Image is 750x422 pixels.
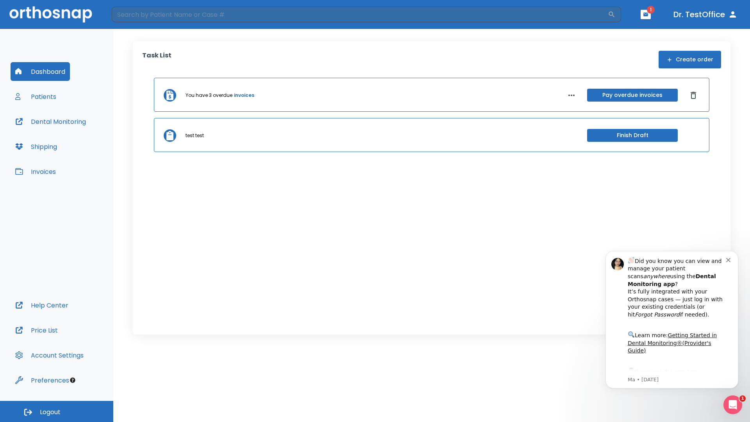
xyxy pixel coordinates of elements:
[11,371,74,390] button: Preferences
[659,51,721,68] button: Create order
[9,6,92,22] img: Orthosnap
[112,7,608,22] input: Search by Patient Name or Case #
[587,129,678,142] button: Finish Draft
[142,51,171,68] p: Task List
[34,127,132,167] div: Download the app: | ​ Let us know if you need help getting started!
[739,395,746,402] span: 1
[723,395,742,414] iframe: Intercom live chat
[11,87,61,106] button: Patients
[11,296,73,315] button: Help Center
[11,112,91,131] button: Dental Monitoring
[132,17,139,23] button: Dismiss notification
[594,239,750,401] iframe: Intercom notifications message
[11,137,62,156] button: Shipping
[40,408,61,417] span: Logout
[186,92,232,99] p: You have 3 overdue
[11,62,70,81] button: Dashboard
[647,6,655,14] span: 1
[587,89,678,102] button: Pay overdue invoices
[34,129,104,143] a: App Store
[186,132,204,139] p: test test
[687,89,700,102] button: Dismiss
[11,346,88,365] button: Account Settings
[69,377,76,384] div: Tooltip anchor
[670,7,741,21] button: Dr. TestOffice
[34,137,132,144] p: Message from Ma, sent 2w ago
[234,92,254,99] a: invoices
[11,162,61,181] button: Invoices
[11,321,62,340] button: Price List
